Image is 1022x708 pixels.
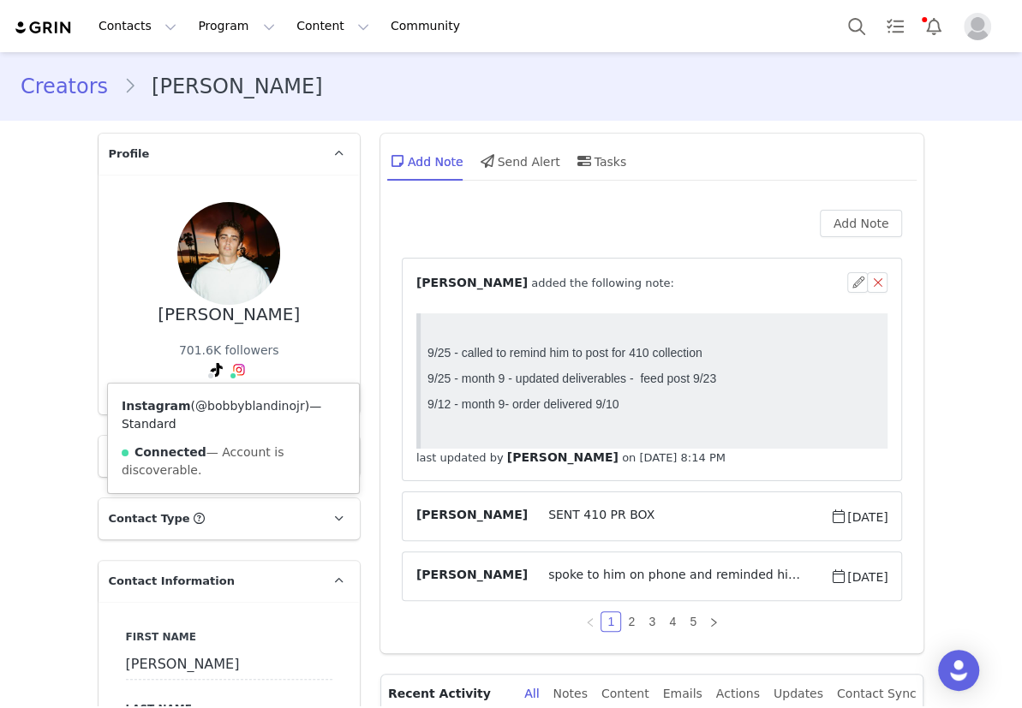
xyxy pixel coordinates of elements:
[585,617,595,628] i: icon: left
[416,274,674,292] span: ⁨ ⁩ added the following note:
[7,7,364,21] p: 9/25 - called to remind him to post for 410 collection
[876,7,914,45] a: Tasks
[109,573,235,590] span: Contact Information
[684,612,702,631] a: 5
[109,510,190,527] span: Contact Type
[14,20,74,36] img: grin logo
[416,449,888,467] p: last updated by ⁨ ⁩ on ⁨[DATE] 8:14 PM⁩
[528,506,830,527] span: SENT 410 PR BOX
[830,506,888,527] span: [DATE]
[953,13,1008,40] button: Profile
[195,399,305,413] a: @bobbyblandinojr
[122,399,191,413] strong: Instagram
[820,210,903,237] button: Add Note
[122,399,321,431] span: — Standard
[580,611,601,632] li: Previous Page
[387,140,463,181] div: Add Note
[7,207,364,221] p: x
[88,7,187,45] button: Contacts
[915,7,953,45] button: Notifications
[7,33,364,46] p: 9/12 - month 12 - order delivered 9/10
[7,62,332,89] strong: your two (2) chosen deliverables are to be posted by [DATE]
[7,154,364,195] p: Your rep will be touch to answer any questions you have. Happy [DATE]!
[622,612,641,631] a: 2
[7,33,461,46] p: 9/25 - called to remind him to post for 410 collection
[938,650,979,691] div: Open Intercom Messenger
[830,566,888,586] span: [DATE]
[703,611,724,632] li: Next Page
[964,13,991,40] img: placeholder-profile.jpg
[574,140,627,181] div: Tasks
[7,84,364,98] p: 9/12 - month 9- order delivered 9/10
[7,58,461,72] p: 9/25 - month 9 - updated deliverables - feed post 9/23
[507,450,619,464] span: [PERSON_NAME]
[708,617,719,628] i: icon: right
[477,140,560,181] div: Send Alert
[683,611,703,632] li: 5
[601,612,620,631] a: 1
[158,305,300,324] div: [PERSON_NAME]
[7,7,364,116] p: Hey [PERSON_NAME], Your Proposal has been accepted. We're so excited to have you be a part of the...
[191,399,310,413] span: ( )
[21,71,123,102] a: Creators
[109,146,150,163] span: Profile
[126,629,332,645] label: First Name
[528,566,830,586] span: spoke to him on phone and reminded him about [DATE] campaign
[7,84,461,98] p: 9/12 - month 9- order delivered 9/10
[416,566,528,586] span: [PERSON_NAME]
[838,7,876,45] button: Search
[7,33,364,46] p: 9/25 - called to remind him to post for 410 collection
[416,506,528,527] span: [PERSON_NAME]
[601,611,621,632] li: 1
[232,363,246,377] img: instagram.svg
[188,7,285,45] button: Program
[642,612,661,631] a: 3
[380,7,478,45] a: Community
[134,445,206,459] strong: Connected
[179,342,279,360] div: 701.6K followers
[7,7,364,21] p: spoke to him on phone and reminded him about [DATE] campaign
[177,202,280,305] img: fbfb1947-d150-4c73-a1fd-4de0c17d61f3.jpg
[7,7,364,21] p: SENT 410 PR BOX
[662,611,683,632] li: 4
[663,612,682,631] a: 4
[122,445,284,477] span: — Account is discoverable.
[642,611,662,632] li: 3
[7,7,364,21] p: 9/12 - month 12 - order delivered 9/10
[416,276,528,289] span: [PERSON_NAME]
[286,7,380,45] button: Content
[7,58,364,72] p: 9/25 - month 9 - updated deliverables - feed post 9/23
[621,611,642,632] li: 2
